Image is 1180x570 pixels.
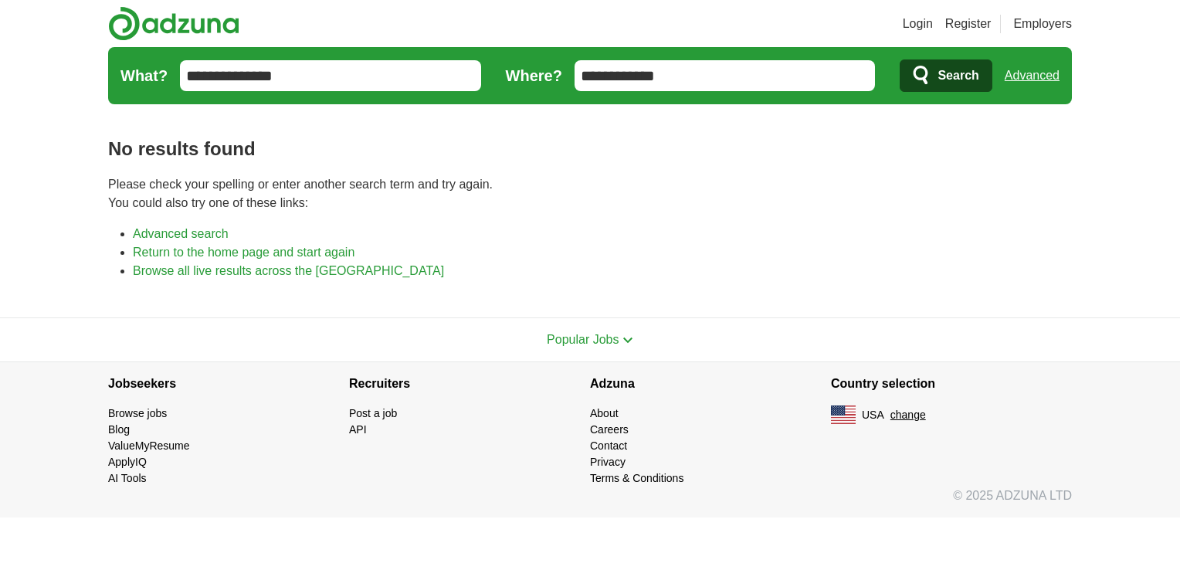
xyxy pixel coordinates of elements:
span: USA [862,407,884,423]
a: Careers [590,423,629,436]
a: Browse all live results across the [GEOGRAPHIC_DATA] [133,264,444,277]
span: Search [938,60,978,91]
a: ValueMyResume [108,439,190,452]
a: Return to the home page and start again [133,246,354,259]
a: AI Tools [108,472,147,484]
img: US flag [831,405,856,424]
p: Please check your spelling or enter another search term and try again. You could also try one of ... [108,175,1072,212]
a: Advanced search [133,227,229,240]
button: Search [900,59,992,92]
a: Contact [590,439,627,452]
a: Terms & Conditions [590,472,683,484]
a: Register [945,15,992,33]
h4: Country selection [831,362,1072,405]
h1: No results found [108,135,1072,163]
a: Browse jobs [108,407,167,419]
button: change [890,407,926,423]
span: Popular Jobs [547,333,619,346]
a: Login [903,15,933,33]
div: © 2025 ADZUNA LTD [96,487,1084,517]
label: Where? [506,64,562,87]
a: About [590,407,619,419]
a: Advanced [1005,60,1060,91]
a: Blog [108,423,130,436]
a: Employers [1013,15,1072,33]
img: Adzuna logo [108,6,239,41]
a: ApplyIQ [108,456,147,468]
label: What? [120,64,168,87]
img: toggle icon [622,337,633,344]
a: Post a job [349,407,397,419]
a: Privacy [590,456,626,468]
a: API [349,423,367,436]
